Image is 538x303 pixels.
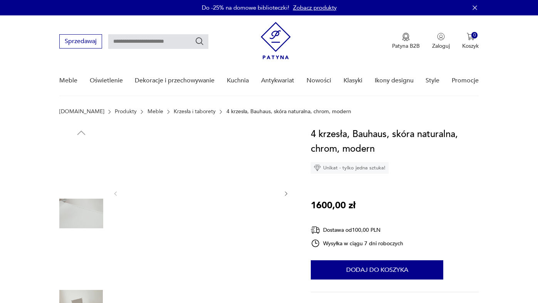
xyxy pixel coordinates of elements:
div: Unikat - tylko jedna sztuka! [311,162,389,174]
a: Promocje [452,66,479,95]
a: Krzesła i taborety [174,109,216,115]
h1: 4 krzesła, Bauhaus, skóra naturalna, chrom, modern [311,127,479,156]
a: [DOMAIN_NAME] [59,109,104,115]
img: Ikona koszyka [467,33,474,40]
a: Meble [59,66,77,95]
img: Ikona medalu [402,33,410,41]
p: Zaloguj [432,42,450,50]
img: Zdjęcie produktu 4 krzesła, Bauhaus, skóra naturalna, chrom, modern [59,142,103,186]
a: Kuchnia [227,66,249,95]
button: Szukaj [195,37,204,46]
img: Zdjęcie produktu 4 krzesła, Bauhaus, skóra naturalna, chrom, modern [126,127,275,259]
button: Zaloguj [432,33,450,50]
div: 0 [471,32,478,39]
a: Ikona medaluPatyna B2B [392,33,420,50]
img: Ikona dostawy [311,225,320,235]
button: 0Koszyk [462,33,479,50]
a: Produkty [115,109,137,115]
a: Ikony designu [375,66,414,95]
div: Wysyłka w ciągu 7 dni roboczych [311,239,403,248]
a: Nowości [307,66,331,95]
button: Dodaj do koszyka [311,260,443,280]
img: Ikonka użytkownika [437,33,445,40]
img: Ikona diamentu [314,164,321,171]
a: Zobacz produkty [293,4,337,12]
img: Zdjęcie produktu 4 krzesła, Bauhaus, skóra naturalna, chrom, modern [59,192,103,236]
a: Meble [147,109,163,115]
a: Klasyki [344,66,362,95]
a: Sprzedawaj [59,39,102,45]
p: Koszyk [462,42,479,50]
button: Sprzedawaj [59,34,102,49]
a: Antykwariat [261,66,294,95]
p: 4 krzesła, Bauhaus, skóra naturalna, chrom, modern [226,109,351,115]
p: 1600,00 zł [311,198,355,213]
div: Dostawa od 100,00 PLN [311,225,403,235]
button: Patyna B2B [392,33,420,50]
a: Dekoracje i przechowywanie [135,66,215,95]
p: Patyna B2B [392,42,420,50]
p: Do -25% na domowe biblioteczki! [202,4,289,12]
a: Style [426,66,439,95]
img: Zdjęcie produktu 4 krzesła, Bauhaus, skóra naturalna, chrom, modern [59,241,103,285]
a: Oświetlenie [90,66,123,95]
img: Patyna - sklep z meblami i dekoracjami vintage [261,22,291,59]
